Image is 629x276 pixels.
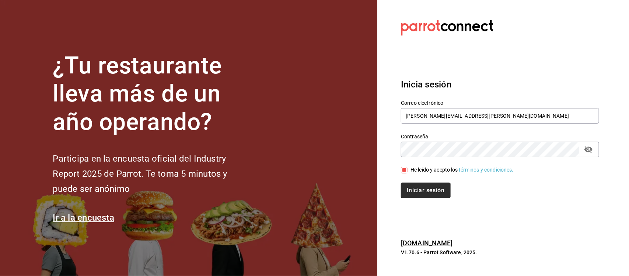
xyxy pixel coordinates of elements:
h1: ¿Tu restaurante lleva más de un año operando? [53,52,252,137]
h2: Participa en la encuesta oficial del Industry Report 2025 de Parrot. Te toma 5 minutos y puede se... [53,151,252,196]
button: Iniciar sesión [401,183,450,198]
h3: Inicia sesión [401,78,599,91]
label: Contraseña [401,134,599,139]
a: Ir a la encuesta [53,213,114,223]
label: Correo electrónico [401,100,599,106]
p: V1.70.6 - Parrot Software, 2025. [401,249,599,256]
a: Términos y condiciones. [458,167,514,173]
button: passwordField [582,143,595,156]
input: Ingresa tu correo electrónico [401,108,599,124]
a: [DOMAIN_NAME] [401,239,453,247]
div: He leído y acepto los [410,166,514,174]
